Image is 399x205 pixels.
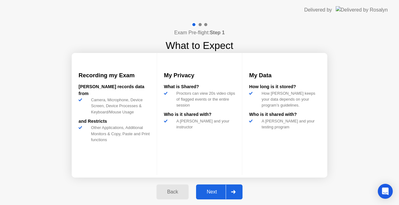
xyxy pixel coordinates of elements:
div: Who is it shared with? [249,111,320,118]
button: Back [156,184,189,199]
h1: What to Expect [166,38,233,53]
h4: Exam Pre-flight: [174,29,225,36]
div: and Restricts [79,118,150,125]
h3: My Privacy [164,71,235,80]
div: Delivered by [304,6,332,14]
div: [PERSON_NAME] records data from [79,83,150,97]
div: How [PERSON_NAME] keeps your data depends on your program’s guidelines. [259,90,320,108]
div: Open Intercom Messenger [378,184,393,199]
div: What is Shared? [164,83,235,90]
div: How long is it stored? [249,83,320,90]
h3: Recording my Exam [79,71,150,80]
div: A [PERSON_NAME] and your instructor [174,118,235,130]
b: Step 1 [210,30,225,35]
div: Other Applications, Additional Monitors & Copy, Paste and Print functions [89,125,150,143]
div: Back [158,189,187,195]
div: Proctors can view 20s video clips of flagged events or the entire session [174,90,235,108]
div: Camera, Microphone, Device Screen, Device Processes & Keyboard/Mouse Usage [89,97,150,115]
img: Delivered by Rosalyn [336,6,388,13]
button: Next [196,184,243,199]
div: A [PERSON_NAME] and your testing program [259,118,320,130]
div: Next [198,189,226,195]
h3: My Data [249,71,320,80]
div: Who is it shared with? [164,111,235,118]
